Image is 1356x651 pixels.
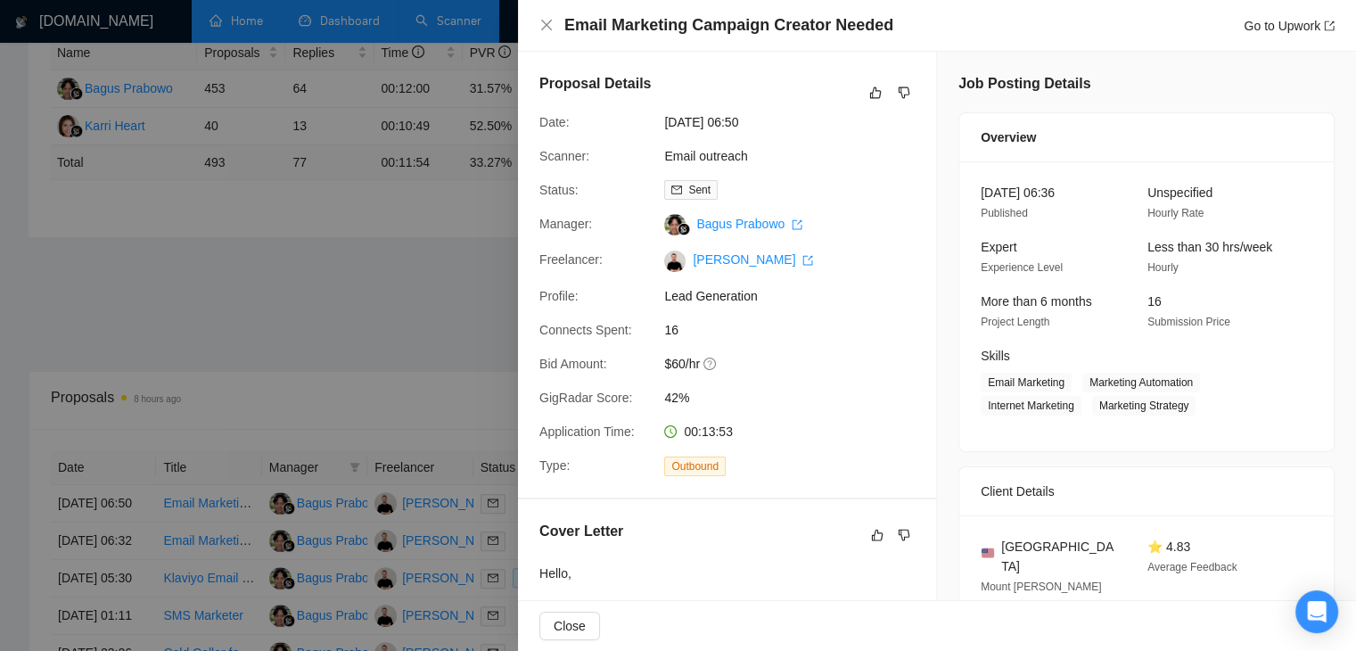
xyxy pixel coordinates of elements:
span: Bid Amount: [539,357,607,371]
button: Close [539,18,554,33]
span: Published [981,207,1028,219]
span: Outbound [664,457,726,476]
span: [DATE] 06:36 [981,185,1055,200]
span: Scanner: [539,149,589,163]
span: [GEOGRAPHIC_DATA] [1001,537,1119,576]
span: GigRadar Score: [539,391,632,405]
span: Connects Spent: [539,323,632,337]
h5: Job Posting Details [958,73,1090,95]
h5: Proposal Details [539,73,651,95]
span: Profile: [539,289,579,303]
span: close [539,18,554,32]
span: Overview [981,128,1036,147]
span: Hourly Rate [1147,207,1204,219]
span: 16 [1147,294,1162,309]
button: dislike [893,524,915,546]
span: Expert [981,240,1016,254]
span: 42% [664,388,932,408]
a: Go to Upworkexport [1244,19,1335,33]
span: Close [554,616,586,636]
span: Mount [PERSON_NAME] 10:46 PM [981,581,1101,614]
span: Unspecified [1147,185,1212,200]
span: 00:13:53 [684,424,733,439]
span: dislike [898,86,910,100]
span: export [1324,21,1335,31]
div: Client Details [981,467,1312,515]
span: Submission Price [1147,316,1230,328]
img: gigradar-bm.png [678,223,690,235]
span: mail [671,185,682,195]
span: Hourly [1147,261,1179,274]
span: Experience Level [981,261,1063,274]
button: like [867,524,888,546]
span: Application Time: [539,424,635,439]
span: clock-circle [664,425,677,438]
div: Open Intercom Messenger [1295,590,1338,633]
span: Freelancer: [539,252,603,267]
span: export [802,255,813,266]
span: Date: [539,115,569,129]
button: Close [539,612,600,640]
span: question-circle [703,357,718,371]
span: Manager: [539,217,592,231]
span: Status: [539,183,579,197]
span: [DATE] 06:50 [664,112,932,132]
a: Email outreach [664,149,747,163]
span: Less than 30 hrs/week [1147,240,1272,254]
h5: Cover Letter [539,521,623,542]
span: Marketing Automation [1082,373,1200,392]
span: ⭐ 4.83 [1147,540,1190,554]
a: [PERSON_NAME] export [693,252,813,267]
button: dislike [893,82,915,103]
span: Email Marketing [981,373,1072,392]
span: Lead Generation [664,286,932,306]
h4: Email Marketing Campaign Creator Needed [564,14,893,37]
span: export [792,219,802,230]
img: c12q8UQqTCt9uInQ4QNesLNq05VpULIt_5oE0K8xmHGTWpRK1uIq74pYAyliNDDF3N [664,251,686,272]
span: Project Length [981,316,1049,328]
span: like [869,86,882,100]
span: Internet Marketing [981,396,1081,416]
a: Bagus Prabowo export [696,217,802,231]
span: 16 [664,320,932,340]
span: like [871,528,883,542]
button: like [865,82,886,103]
span: Skills [981,349,1010,363]
span: Sent [688,184,711,196]
span: More than 6 months [981,294,1092,309]
span: Marketing Strategy [1092,396,1196,416]
span: dislike [898,528,910,542]
span: $60/hr [664,354,932,374]
img: 🇺🇸 [982,547,994,559]
span: Average Feedback [1147,561,1237,573]
span: Type: [539,458,570,473]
